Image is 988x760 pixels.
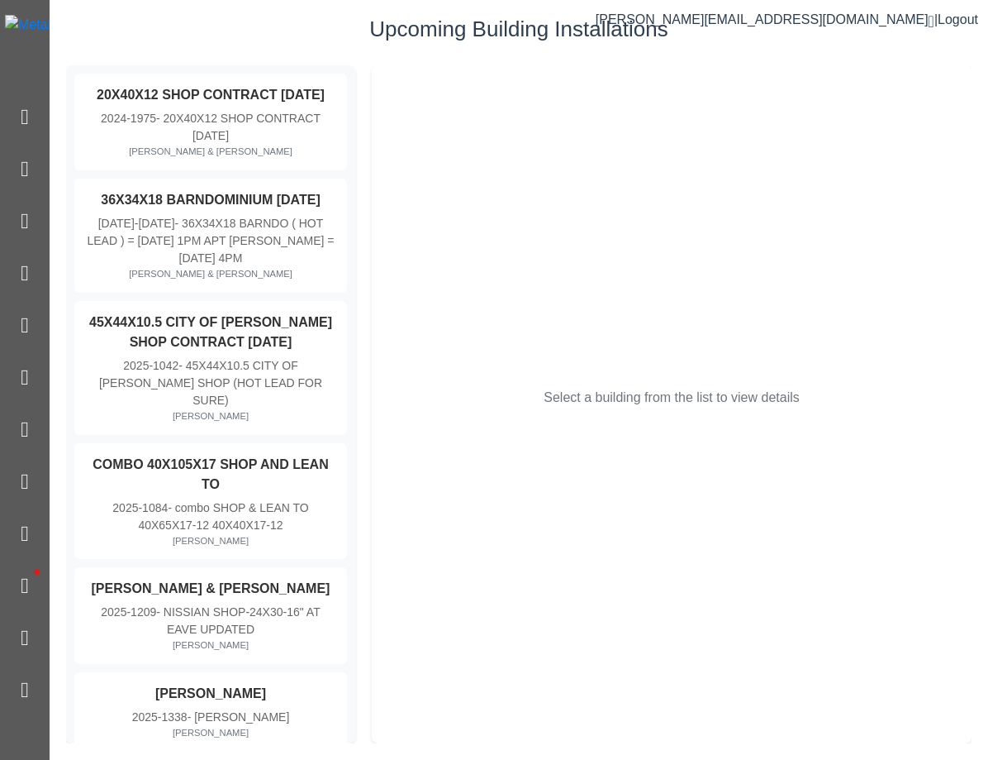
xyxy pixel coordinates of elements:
h3: Upcoming Building Installations [66,17,971,42]
span: - [PERSON_NAME] [188,710,290,724]
span: - NISSIAN SHOP-24X30-16" AT EAVE UPDATED [156,605,320,636]
strong: [PERSON_NAME] [155,686,266,700]
span: • [16,545,58,599]
strong: [PERSON_NAME] & [PERSON_NAME] [92,581,330,595]
div: [DATE]-[DATE] [86,215,335,267]
div: [PERSON_NAME] & [PERSON_NAME] [86,145,335,159]
div: 2025-1209 [86,604,335,638]
div: [PERSON_NAME] [86,638,335,652]
strong: 20X40X12 SHOP CONTRACT [DATE] [97,88,325,102]
span: - 36X34X18 BARNDO ( HOT LEAD ) = [DATE] 1PM APT [PERSON_NAME] = [DATE] 4PM [87,217,334,265]
strong: COMBO 40X105X17 SHOP AND LEAN TO [93,457,328,491]
strong: 45X44X10.5 CITY OF [PERSON_NAME] SHOP CONTRACT [DATE] [89,315,332,349]
div: [PERSON_NAME] [86,409,335,423]
div: 2025-1338 [86,709,335,726]
div: [PERSON_NAME] [86,726,335,740]
strong: 36X34X18 BARNDOMINIUM [DATE] [101,193,321,207]
div: 2025-1084 [86,499,335,534]
div: | [596,10,978,30]
a: [PERSON_NAME][EMAIL_ADDRESS][DOMAIN_NAME] [596,12,934,26]
p: Select a building from the list to view details [544,388,799,408]
div: [PERSON_NAME] & [PERSON_NAME] [86,267,335,281]
span: Logout [938,12,978,26]
span: - combo SHOP & LEAN TO 40X65X17-12 40X40X17-12 [138,501,308,532]
div: 2024-1975 [86,110,335,145]
img: Metals Direct Inc Logo [5,15,150,35]
div: 2025-1042 [86,357,335,409]
span: - 20X40X12 SHOP CONTRACT [DATE] [156,112,321,142]
span: - 45X44X10.5 CITY OF [PERSON_NAME] SHOP (HOT LEAD FOR SURE) [99,359,322,407]
div: [PERSON_NAME] [86,534,335,548]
